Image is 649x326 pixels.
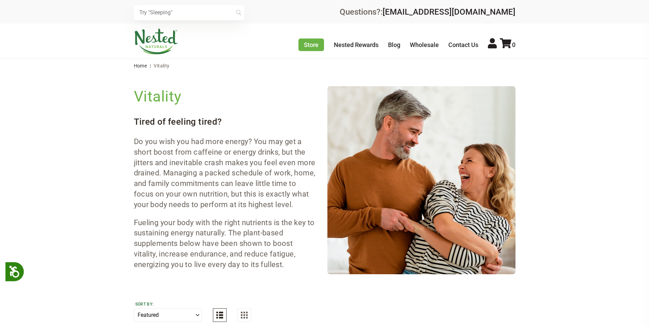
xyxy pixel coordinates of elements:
[334,41,378,48] a: Nested Rewards
[340,8,515,16] div: Questions?:
[241,312,248,319] img: Grid
[134,5,244,20] input: Try "Sleeping"
[135,301,201,307] label: Sort by:
[512,41,515,48] span: 0
[134,59,515,73] nav: breadcrumbs
[216,312,223,319] img: List
[388,41,400,48] a: Blog
[154,63,169,68] span: Vitality
[448,41,478,48] a: Contact Us
[134,29,178,55] img: Nested Naturals
[134,63,147,68] a: Home
[134,137,316,210] p: Do you wish you had more energy? You may get a short boost from caffeine or energy drinks, but th...
[327,86,515,274] img: Collections-Vitality_1100x.jpg
[383,7,515,17] a: [EMAIL_ADDRESS][DOMAIN_NAME]
[410,41,439,48] a: Wholesale
[134,115,316,128] h3: Tired of feeling tired?
[148,63,153,68] span: |
[500,41,515,48] a: 0
[134,218,316,270] p: Fueling your body with the right nutrients is the key to sustaining energy naturally. The plant-b...
[298,38,324,51] a: Store
[134,86,316,107] h2: Vitality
